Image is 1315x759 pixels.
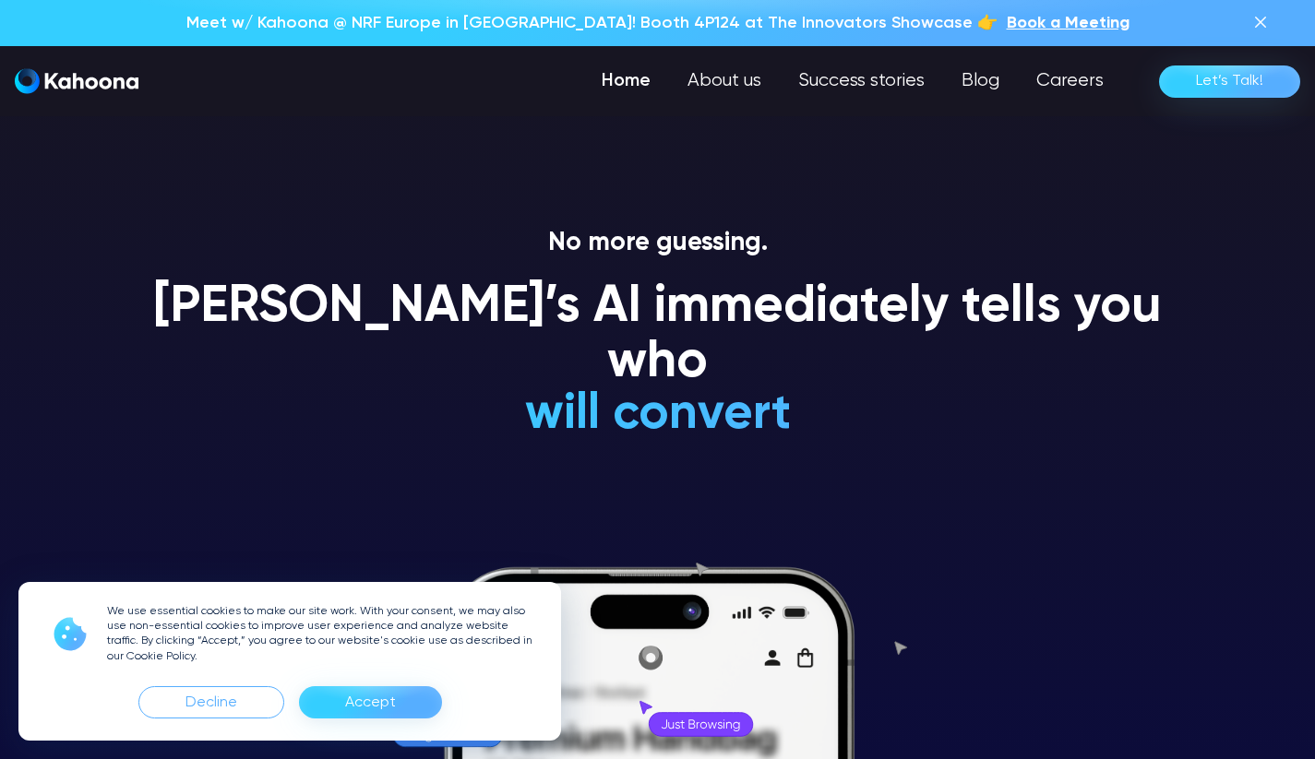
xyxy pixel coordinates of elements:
[583,63,669,100] a: Home
[15,68,138,95] a: home
[386,387,929,442] h1: will convert
[107,604,539,664] p: We use essential cookies to make our site work. With your consent, we may also use non-essential ...
[1196,66,1263,96] div: Let’s Talk!
[662,719,740,731] g: Just Browsing
[15,68,138,94] img: Kahoona logo white
[138,686,284,718] div: Decline
[1018,63,1122,100] a: Careers
[299,686,442,718] div: Accept
[1159,65,1300,98] a: Let’s Talk!
[943,63,1018,100] a: Blog
[132,228,1184,259] p: No more guessing.
[185,688,237,717] div: Decline
[186,11,998,35] p: Meet w/ Kahoona @ NRF Europe in [GEOGRAPHIC_DATA]! Booth 4P124 at The Innovators Showcase 👉
[669,63,780,100] a: About us
[1007,11,1130,35] a: Book a Meeting
[345,688,396,717] div: Accept
[1007,15,1130,31] span: Book a Meeting
[132,280,1184,390] h1: [PERSON_NAME]’s AI immediately tells you who
[780,63,943,100] a: Success stories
